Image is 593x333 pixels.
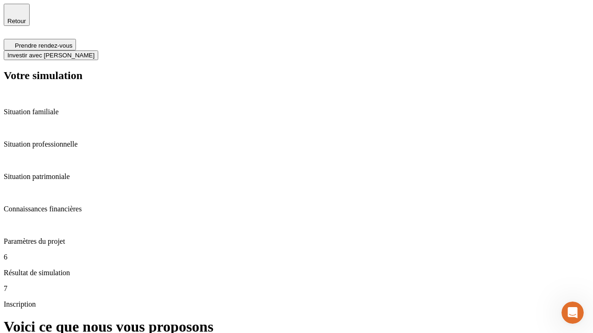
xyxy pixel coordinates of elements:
[4,69,589,82] h2: Votre simulation
[4,284,589,293] p: 7
[4,300,589,308] p: Inscription
[7,52,95,59] span: Investir avec [PERSON_NAME]
[4,108,589,116] p: Situation familiale
[4,205,589,213] p: Connaissances financières
[561,302,584,324] iframe: Intercom live chat
[4,50,98,60] button: Investir avec [PERSON_NAME]
[4,140,589,148] p: Situation professionnelle
[4,39,76,50] button: Prendre rendez-vous
[4,269,589,277] p: Résultat de simulation
[4,4,30,26] button: Retour
[7,18,26,25] span: Retour
[15,42,72,49] span: Prendre rendez-vous
[4,237,589,246] p: Paramètres du projet
[4,173,589,181] p: Situation patrimoniale
[4,253,589,261] p: 6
